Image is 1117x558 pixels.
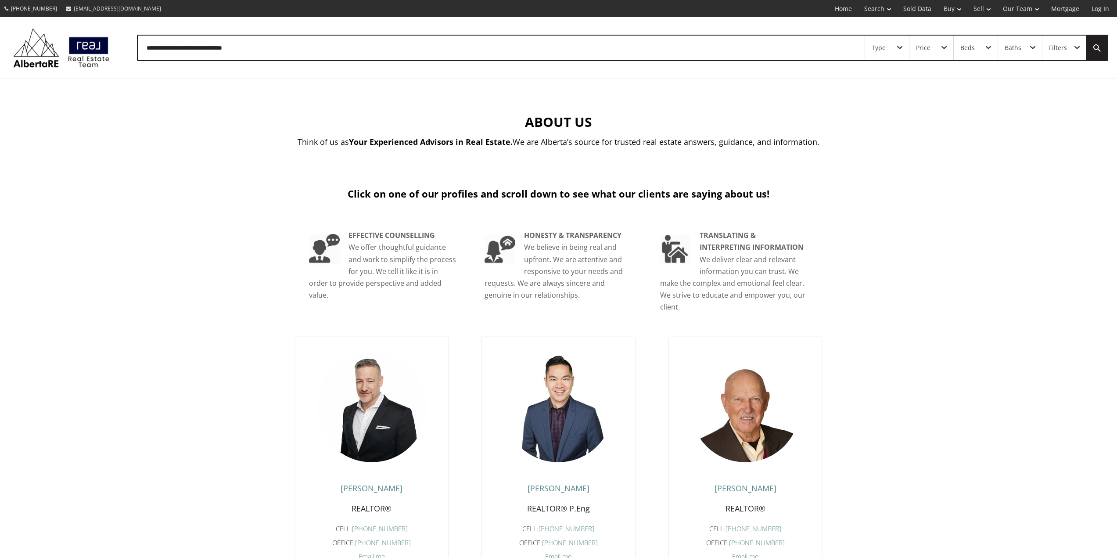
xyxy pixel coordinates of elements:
[706,538,729,547] span: Office:
[522,524,539,533] span: Cell:
[1005,45,1021,51] div: Baths
[700,230,804,252] b: TRANSLATING & INTERPRETING INFORMATION
[660,255,805,312] span: We deliver clear and relevant information you can trust. We make the complex and emotional feel c...
[302,501,442,520] h5: REALTOR®
[488,484,628,497] h4: [PERSON_NAME]
[513,137,819,147] span: We are Alberta’s source for trusted real estate answers, guidance, and information.
[332,538,355,547] span: Office:
[336,524,352,533] span: Cell:
[295,138,822,151] h4: Think of us as
[675,501,815,520] h5: REALTOR®
[519,538,542,547] span: Office:
[1049,45,1067,51] div: Filters
[11,5,57,12] span: [PHONE_NUMBER]
[74,5,161,12] span: [EMAIL_ADDRESS][DOMAIN_NAME]
[525,113,592,131] strong: ABOUT US
[485,242,623,300] span: We believe in being real and upfront. We are attentive and responsive to your needs and requests....
[709,524,726,533] span: Cell:
[349,137,513,147] b: Your Experienced Advisors in Real Estate.
[539,524,594,533] a: [PHONE_NUMBER]
[960,45,975,51] div: Beds
[675,484,815,497] h4: [PERSON_NAME]
[348,230,435,240] b: EFFECTIVE COUNSELLING
[872,45,886,51] div: Type
[309,242,456,300] span: We offer thoughtful guidance and work to simplify the process for you. We tell it like it is in o...
[348,187,769,200] strong: Click on one of our profiles and scroll down to see what our clients are saying about us!
[729,538,785,547] a: [PHONE_NUMBER]
[302,484,442,497] h4: [PERSON_NAME]
[916,45,930,51] div: Price
[726,524,781,533] a: [PHONE_NUMBER]
[524,230,621,240] b: HONESTY & TRANSPARENCY
[355,538,411,547] a: [PHONE_NUMBER]
[61,0,165,17] a: [EMAIL_ADDRESS][DOMAIN_NAME]
[542,538,598,547] a: [PHONE_NUMBER]
[488,501,628,520] h5: REALTOR® P.Eng
[9,26,114,70] img: Logo
[352,524,408,533] a: [PHONE_NUMBER]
